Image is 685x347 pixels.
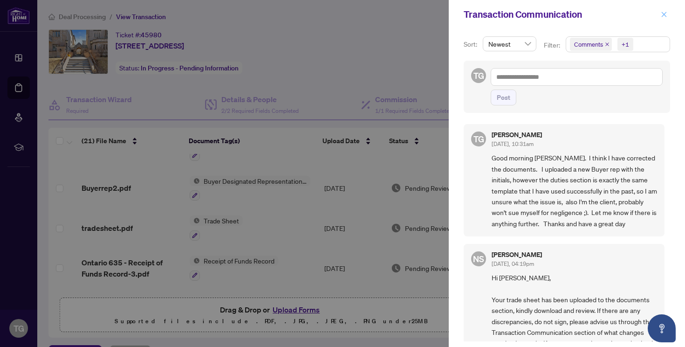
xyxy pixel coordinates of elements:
[605,42,610,47] span: close
[473,252,484,265] span: NS
[661,11,667,18] span: close
[492,153,657,229] span: Good morning [PERSON_NAME]. I think I have corrected the documents. I uploaded a new Buyer rep wi...
[622,40,629,49] div: +1
[574,40,603,49] span: Comments
[473,132,484,146] span: TG
[492,260,534,267] span: [DATE], 04:19pm
[488,37,531,51] span: Newest
[492,140,534,147] span: [DATE], 10:31am
[648,314,676,342] button: Open asap
[464,7,658,21] div: Transaction Communication
[492,251,542,258] h5: [PERSON_NAME]
[544,40,562,50] p: Filter:
[492,132,542,138] h5: [PERSON_NAME]
[570,38,612,51] span: Comments
[491,90,516,105] button: Post
[464,39,479,49] p: Sort:
[473,69,484,82] span: TG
